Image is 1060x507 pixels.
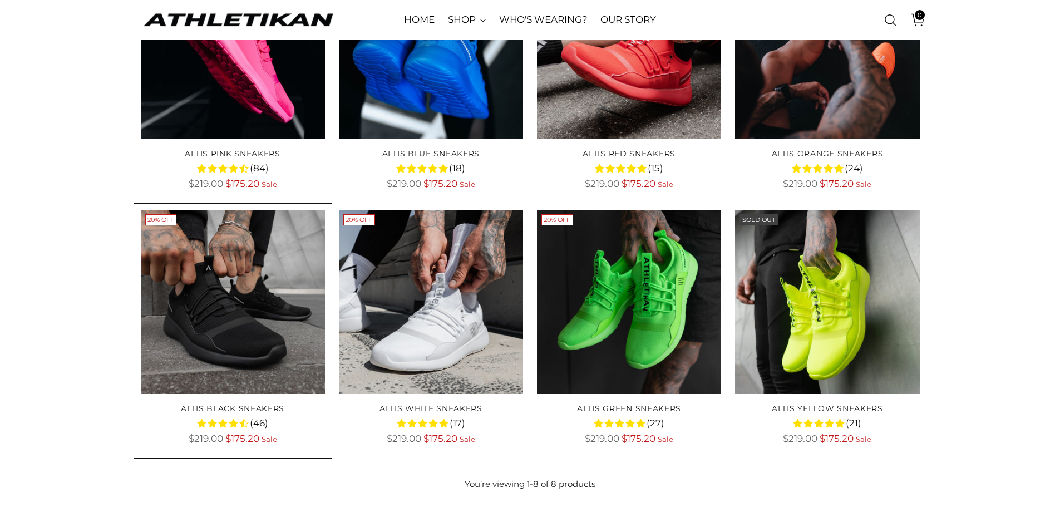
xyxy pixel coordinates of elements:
div: 4.8 rating (18 votes) [339,161,523,175]
span: $175.20 [820,178,854,189]
span: Sale [856,180,871,189]
span: $219.00 [585,178,619,189]
span: 0 [915,10,925,20]
span: $175.20 [820,433,854,444]
a: ALTIS Orange Sneakers [772,149,884,159]
div: 4.6 rating (21 votes) [735,416,919,430]
a: ALTIS Pink Sneakers [185,149,280,159]
span: $219.00 [189,178,223,189]
span: (17) [450,416,465,431]
img: tattooed guy putting on his white casual sneakers [339,210,523,394]
span: $175.20 [423,433,457,444]
span: (15) [648,161,663,176]
a: Open cart modal [903,9,925,31]
img: ALTIS Green Sneakers [537,210,721,394]
img: ALTIS Yellow Sneakers [735,210,919,394]
span: Sale [262,180,277,189]
p: You’re viewing 1-8 of 8 products [465,478,595,491]
span: Sale [856,435,871,444]
a: ALTIS White Sneakers [379,403,482,414]
a: Open search modal [879,9,901,31]
a: WHO'S WEARING? [499,8,588,32]
img: ALTIS Black Sneakers [141,210,325,394]
a: ALTIS Black Sneakers [181,403,284,414]
a: HOME [404,8,435,32]
span: Sale [460,435,475,444]
span: Sale [262,435,277,444]
div: 4.7 rating (15 votes) [537,161,721,175]
span: $219.00 [387,178,421,189]
span: $175.20 [225,433,259,444]
span: $219.00 [783,433,817,444]
span: $175.20 [622,178,655,189]
a: SHOP [448,8,486,32]
span: (84) [250,161,269,176]
a: ALTIS Green Sneakers [577,403,681,414]
span: $219.00 [783,178,817,189]
a: ATHLETIKAN [141,11,336,28]
a: OUR STORY [600,8,655,32]
div: 4.4 rating (46 votes) [141,416,325,430]
span: $175.20 [423,178,457,189]
span: Sale [460,180,475,189]
span: (21) [846,416,861,431]
span: (46) [250,416,268,431]
span: Sale [658,180,673,189]
div: 4.8 rating (17 votes) [339,416,523,430]
a: ALTIS Red Sneakers [583,149,676,159]
a: ALTIS Blue Sneakers [382,149,480,159]
a: ALTIS Yellow Sneakers [772,403,883,414]
span: $219.00 [585,433,619,444]
span: Sale [658,435,673,444]
span: (27) [647,416,664,431]
span: (24) [845,161,863,176]
span: $219.00 [387,433,421,444]
span: $219.00 [189,433,223,444]
span: $175.20 [225,178,259,189]
a: ALTIS White Sneakers [339,210,523,394]
span: (18) [449,161,465,176]
div: 4.3 rating (84 votes) [141,161,325,175]
span: $175.20 [622,433,655,444]
div: 4.8 rating (24 votes) [735,161,919,175]
div: 4.9 rating (27 votes) [537,416,721,430]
